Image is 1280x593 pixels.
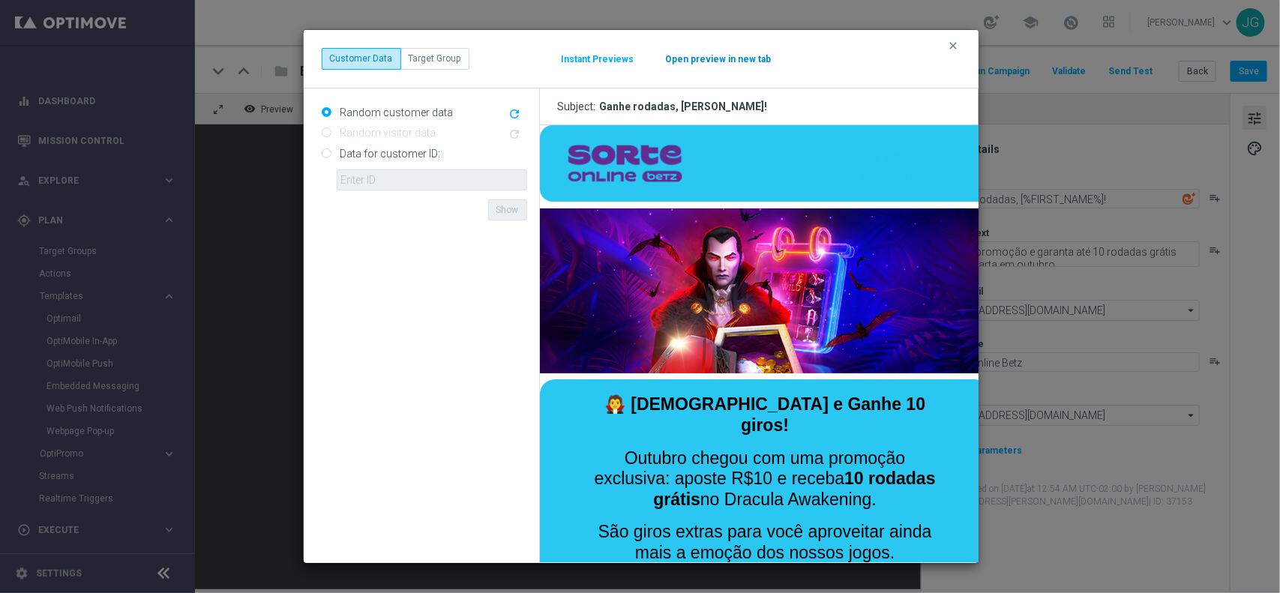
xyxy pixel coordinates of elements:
[665,53,772,65] button: Open preview in new tab
[507,106,527,124] button: refresh
[64,269,385,310] span: 🧛 [DEMOGRAPHIC_DATA] e Ganhe 10 giros!
[558,100,600,113] span: Subject:
[322,48,469,69] div: ...
[45,397,405,438] p: São giros extras para você aproveitar ainda mais a emoção dos nossos jogos.
[600,100,768,113] div: Ganhe rodadas, [PERSON_NAME]!
[337,106,454,119] label: Random customer data
[561,53,635,65] button: Instant Previews
[322,48,401,69] button: Customer Data
[488,199,527,220] button: Show
[45,323,405,385] p: Outubro chegou com uma promoção exclusiva: aposte R$10 e receba no Dracula Awakening.
[337,126,436,139] label: Random visitor data
[337,169,527,190] input: Enter ID
[947,39,964,52] button: clear
[508,107,522,121] i: refresh
[948,40,960,52] i: clear
[113,343,395,384] strong: 10 rodadas grátis
[337,147,441,160] label: Data for customer ID:
[400,48,469,69] button: Target Group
